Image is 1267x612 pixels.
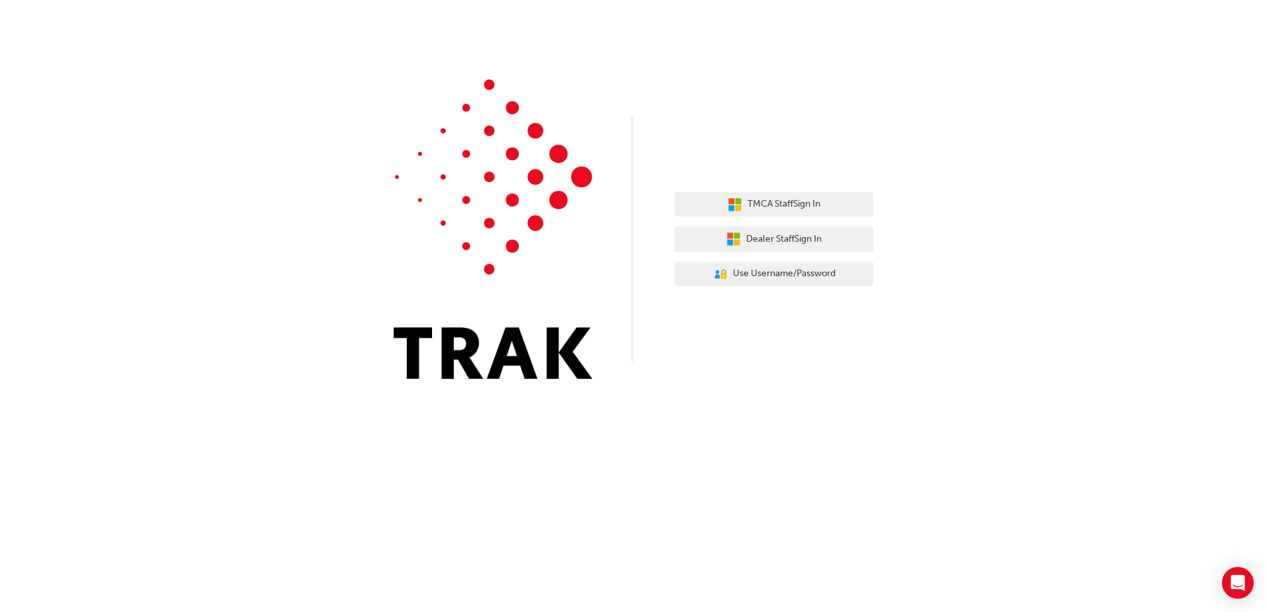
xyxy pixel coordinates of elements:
[733,266,836,281] span: Use Username/Password
[747,197,820,212] span: TMCA Staff Sign In
[1222,567,1254,599] div: Open Intercom Messenger
[746,232,822,247] span: Dealer Staff Sign In
[675,192,873,217] button: TMCA StaffSign In
[675,227,873,252] button: Dealer StaffSign In
[675,262,873,287] button: Use Username/Password
[394,79,592,379] img: Trak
